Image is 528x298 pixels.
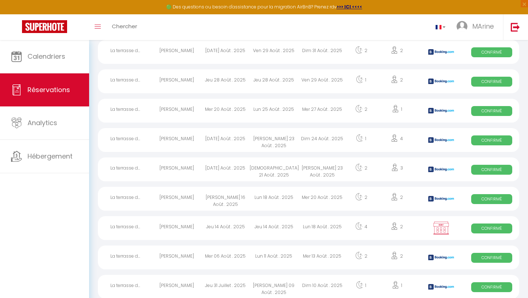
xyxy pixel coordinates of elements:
span: Chercher [112,22,137,30]
span: MArine [472,22,494,31]
span: Calendriers [27,52,65,61]
a: >>> ICI <<<< [337,4,362,10]
img: ... [456,21,467,32]
span: Réservations [27,85,70,94]
img: Super Booking [22,20,67,33]
img: logout [511,22,520,32]
a: ... MArine [451,14,503,40]
span: Analytics [27,118,57,127]
span: Hébergement [27,152,73,161]
a: Chercher [106,14,143,40]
